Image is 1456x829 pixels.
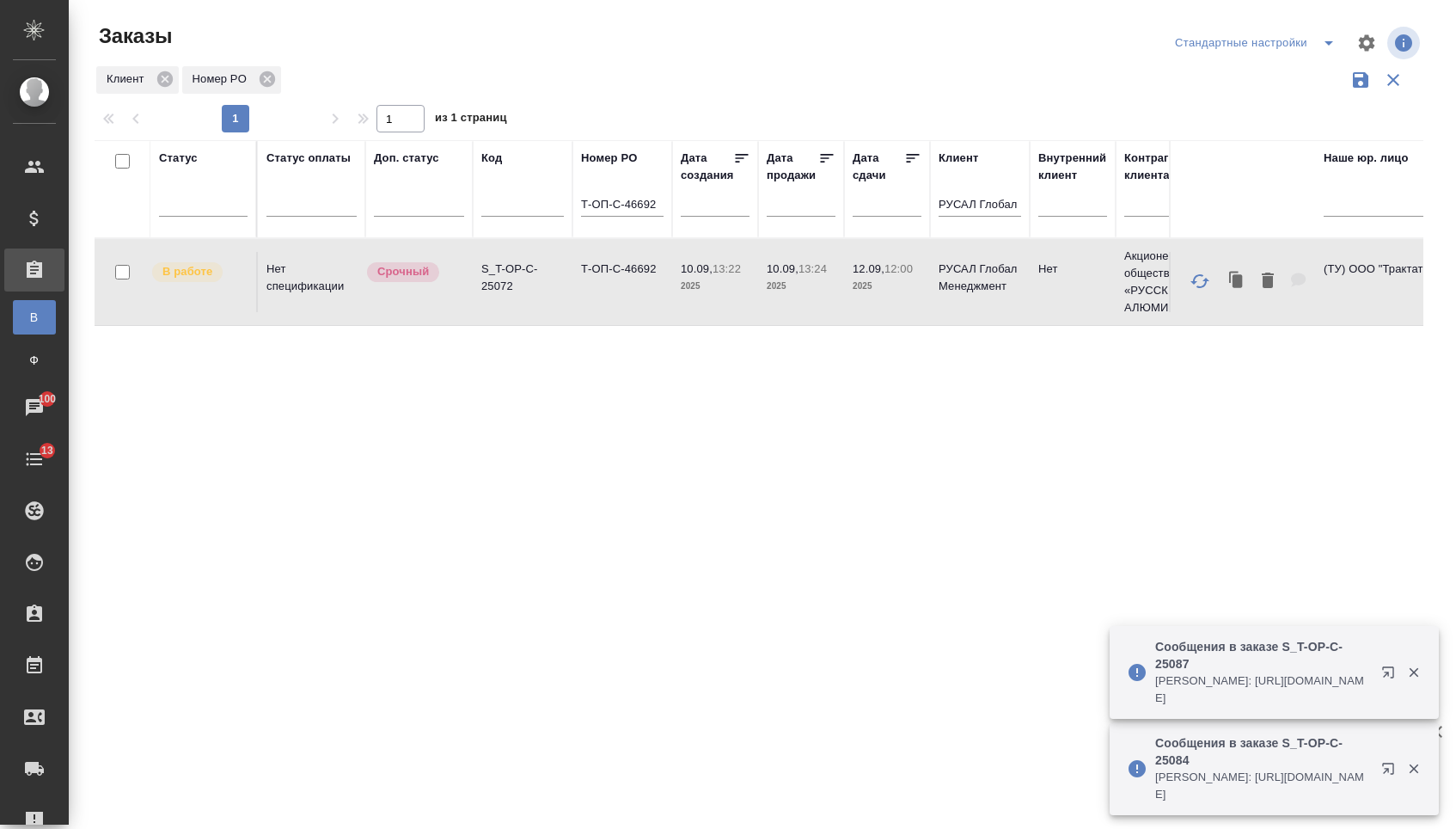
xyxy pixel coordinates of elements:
div: Номер PO [581,150,637,167]
span: из 1 страниц [435,107,507,132]
p: 12.09, [853,262,884,275]
span: Ф [21,352,47,369]
div: Дата создания [681,150,733,184]
p: S_T-OP-C-25072 [481,261,564,295]
div: Номер PO [182,66,281,94]
button: Открыть в новой вкладке [1371,752,1412,793]
button: Обновить [1179,261,1220,302]
div: Клиент [939,150,978,167]
p: Срочный [377,263,429,280]
p: Нет [1038,261,1107,278]
span: 13 [31,442,64,459]
p: 2025 [681,278,749,295]
a: Ф [13,343,56,378]
a: 100 [4,386,64,429]
div: Код [481,150,502,167]
button: Закрыть [1396,761,1431,777]
div: Дата сдачи [853,150,904,184]
p: РУСАЛ Глобал Менеджмент [939,261,1021,295]
div: Наше юр. лицо [1324,150,1409,167]
span: 100 [28,390,67,408]
p: Акционерное общество «РУССКИЙ АЛЮМИНИ... [1124,248,1207,316]
p: 13:22 [713,262,741,275]
span: Настроить таблицу [1346,22,1387,64]
p: 12:00 [884,262,913,275]
button: Сбросить фильтры [1377,64,1410,96]
div: Статус оплаты [266,150,351,167]
span: В [21,309,47,326]
button: Сохранить фильтры [1344,64,1377,96]
div: Статус [159,150,198,167]
p: [PERSON_NAME]: [URL][DOMAIN_NAME] [1155,672,1370,707]
div: Дата продажи [767,150,818,184]
p: 2025 [767,278,835,295]
div: Выставляется автоматически, если на указанный объем услуг необходимо больше времени в стандартном... [365,261,464,284]
td: Нет спецификации [258,252,365,312]
p: 10.09, [681,262,713,275]
p: Номер PO [193,71,253,88]
p: Клиент [107,71,150,88]
button: Закрыть [1396,665,1431,680]
button: Клонировать [1220,264,1253,299]
a: В [13,300,56,335]
p: 10.09, [767,262,798,275]
p: 13:24 [798,262,827,275]
p: В работе [162,263,212,280]
a: 13 [4,438,64,481]
div: Выставляет ПМ после принятия заказа от КМа [150,261,248,284]
button: Удалить [1253,264,1282,299]
p: 2025 [853,278,921,295]
div: Клиент [96,66,179,94]
td: Т-ОП-С-46692 [572,252,672,312]
p: Сообщения в заказе S_T-OP-C-25087 [1155,638,1370,672]
button: Открыть в новой вкладке [1371,655,1412,697]
div: Внутренний клиент [1038,150,1107,184]
p: [PERSON_NAME]: [URL][DOMAIN_NAME] [1155,769,1370,803]
div: Доп. статус [374,150,439,167]
p: Сообщения в заказе S_T-OP-C-25084 [1155,734,1370,769]
span: Заказы [95,22,172,50]
div: Контрагент клиента [1124,150,1207,184]
div: split button [1171,29,1346,57]
span: Посмотреть информацию [1387,27,1423,59]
